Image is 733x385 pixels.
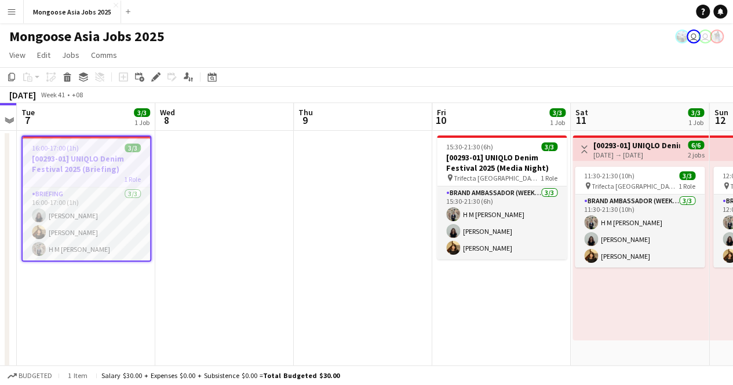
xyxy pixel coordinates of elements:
[688,118,703,127] div: 1 Job
[19,372,52,380] span: Budgeted
[21,135,151,262] app-job-card: 16:00-17:00 (1h)3/3[00293-01] UNIQLO Denim Festival 2025 (Briefing)1 RoleBriefing3/316:00-17:00 (...
[37,50,50,60] span: Edit
[688,141,704,149] span: 6/6
[550,118,565,127] div: 1 Job
[435,113,446,127] span: 10
[575,195,705,267] app-card-role: Brand Ambassador (weekend)3/311:30-21:30 (10h)H M [PERSON_NAME][PERSON_NAME][PERSON_NAME]
[20,113,35,127] span: 7
[21,107,35,118] span: Tue
[5,47,30,63] a: View
[38,90,67,99] span: Week 41
[541,174,557,182] span: 1 Role
[446,142,493,151] span: 15:30-21:30 (6h)
[101,371,340,380] div: Salary $30.00 + Expenses $0.00 + Subsistence $0.00 =
[32,144,79,152] span: 16:00-17:00 (1h)
[593,140,680,151] h3: [00293-01] UNIQLO Denim Festival 2025
[688,149,704,159] div: 2 jobs
[24,1,121,23] button: Mongoose Asia Jobs 2025
[549,108,566,117] span: 3/3
[297,113,313,127] span: 9
[9,50,25,60] span: View
[32,47,55,63] a: Edit
[9,89,36,101] div: [DATE]
[675,30,689,43] app-user-avatar: Adriana Ghazali
[6,369,54,382] button: Budgeted
[437,135,567,259] app-job-card: 15:30-21:30 (6h)3/3[00293-01] UNIQLO Denim Festival 2025 (Media Night) Trifecta [GEOGRAPHIC_DATA]...
[263,371,340,380] span: Total Budgeted $30.00
[575,167,705,267] app-job-card: 11:30-21:30 (10h)3/3 Trifecta [GEOGRAPHIC_DATA]1 RoleBrand Ambassador (weekend)3/311:30-21:30 (10...
[134,108,150,117] span: 3/3
[592,182,679,190] span: Trifecta [GEOGRAPHIC_DATA]
[575,107,588,118] span: Sat
[125,144,141,152] span: 3/3
[698,30,712,43] app-user-avatar: SOE YAZAR HTUN
[688,108,704,117] span: 3/3
[437,186,567,259] app-card-role: Brand Ambassador (weekday)3/315:30-21:30 (6h)H M [PERSON_NAME][PERSON_NAME][PERSON_NAME]
[437,152,567,173] h3: [00293-01] UNIQLO Denim Festival 2025 (Media Night)
[298,107,313,118] span: Thu
[687,30,701,43] app-user-avatar: SOE YAZAR HTUN
[454,174,541,182] span: Trifecta [GEOGRAPHIC_DATA]
[712,113,728,127] span: 12
[541,142,557,151] span: 3/3
[23,188,150,261] app-card-role: Briefing3/316:00-17:00 (1h)[PERSON_NAME][PERSON_NAME]H M [PERSON_NAME]
[679,171,695,180] span: 3/3
[593,151,680,159] div: [DATE] → [DATE]
[158,113,175,127] span: 8
[64,371,92,380] span: 1 item
[91,50,117,60] span: Comms
[584,171,634,180] span: 11:30-21:30 (10h)
[437,107,446,118] span: Fri
[574,113,588,127] span: 11
[124,175,141,184] span: 1 Role
[23,153,150,174] h3: [00293-01] UNIQLO Denim Festival 2025 (Briefing)
[86,47,122,63] a: Comms
[679,182,695,190] span: 1 Role
[72,90,83,99] div: +08
[714,107,728,118] span: Sun
[134,118,149,127] div: 1 Job
[57,47,84,63] a: Jobs
[160,107,175,118] span: Wed
[710,30,724,43] app-user-avatar: Emira Razak
[62,50,79,60] span: Jobs
[9,28,165,45] h1: Mongoose Asia Jobs 2025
